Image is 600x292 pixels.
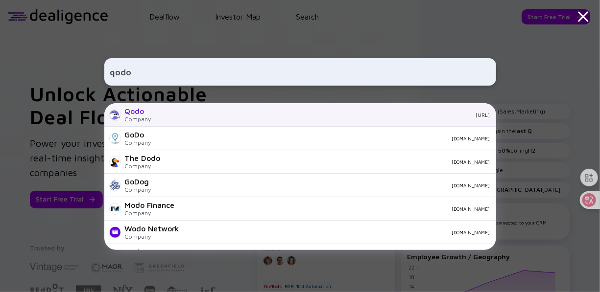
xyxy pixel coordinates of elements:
[125,130,151,139] div: GoDo
[159,135,490,141] div: [DOMAIN_NAME]
[183,206,490,212] div: [DOMAIN_NAME]
[125,154,161,162] div: The Dodo
[125,224,180,233] div: Wodo Network
[168,159,490,165] div: [DOMAIN_NAME]
[125,186,151,193] div: Company
[125,233,180,240] div: Company
[125,201,175,209] div: Modo Finance
[125,139,151,146] div: Company
[125,115,151,123] div: Company
[188,229,490,235] div: [DOMAIN_NAME]
[110,63,490,81] input: Search Company or Investor...
[125,209,175,217] div: Company
[125,107,151,115] div: Qodo
[125,247,151,256] div: Qudo
[125,177,151,186] div: GoDog
[159,112,490,118] div: [URL]
[159,182,490,188] div: [DOMAIN_NAME]
[125,162,161,170] div: Company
